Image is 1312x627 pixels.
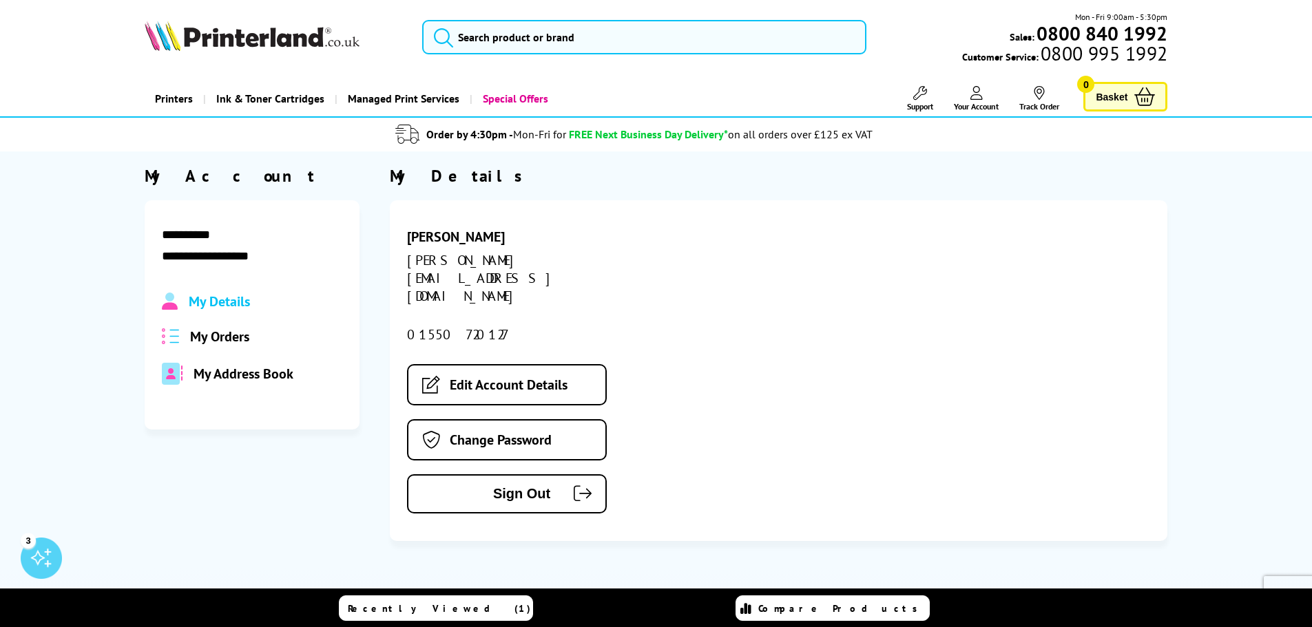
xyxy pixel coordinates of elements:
[954,101,999,111] span: Your Account
[194,365,293,383] span: My Address Book
[407,228,652,246] div: [PERSON_NAME]
[407,364,607,405] a: Edit Account Details
[145,586,1168,607] h2: Why buy from us?
[203,81,335,116] a: Ink & Toner Cartridges
[1010,30,1034,43] span: Sales:
[907,101,933,111] span: Support
[335,81,470,116] a: Managed Print Services
[190,328,249,346] span: My Orders
[145,21,406,54] a: Printerland Logo
[162,328,180,344] img: all-order.svg
[513,127,566,141] span: Mon-Fri for
[1039,47,1167,60] span: 0800 995 1992
[1034,27,1167,40] a: 0800 840 1992
[348,602,531,615] span: Recently Viewed (1)
[736,595,930,621] a: Compare Products
[162,293,178,310] img: Profile.svg
[216,81,324,116] span: Ink & Toner Cartridges
[407,251,652,305] div: [PERSON_NAME][EMAIL_ADDRESS][DOMAIN_NAME]
[954,86,999,111] a: Your Account
[407,474,607,513] button: Sign Out
[470,81,559,116] a: Special Offers
[569,127,728,141] span: FREE Next Business Day Delivery*
[189,293,250,310] span: My Details
[426,127,566,141] span: Order by 4:30pm -
[758,602,925,615] span: Compare Products
[390,165,1167,187] div: My Details
[1037,21,1167,46] b: 0800 840 1992
[1077,76,1094,93] span: 0
[145,165,360,187] div: My Account
[1075,10,1167,23] span: Mon - Fri 9:00am - 5:30pm
[1096,87,1127,106] span: Basket
[962,47,1167,63] span: Customer Service:
[407,326,652,343] div: 01550 720127
[407,419,607,460] a: Change Password
[1083,82,1167,111] a: Basket 0
[145,81,203,116] a: Printers
[728,127,873,141] div: on all orders over £125 ex VAT
[422,20,866,54] input: Search product or brand
[339,595,533,621] a: Recently Viewed (1)
[21,533,36,548] div: 3
[429,486,550,502] span: Sign Out
[145,21,360,51] img: Printerland Logo
[907,86,933,111] a: Support
[112,123,1157,147] li: modal_delivery
[1019,86,1059,111] a: Track Order
[162,363,183,385] img: address-book-duotone-solid.svg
